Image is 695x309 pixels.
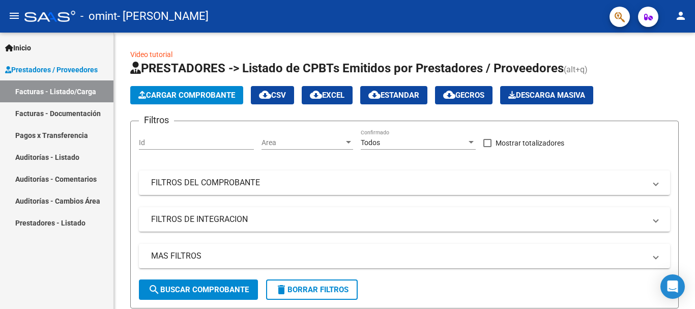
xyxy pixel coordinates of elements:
span: PRESTADORES -> Listado de CPBTs Emitidos por Prestadores / Proveedores [130,61,564,75]
button: Estandar [360,86,427,104]
span: EXCEL [310,91,344,100]
span: Inicio [5,42,31,53]
span: Estandar [368,91,419,100]
span: Prestadores / Proveedores [5,64,98,75]
mat-icon: cloud_download [310,89,322,101]
mat-icon: cloud_download [368,89,381,101]
div: Open Intercom Messenger [660,274,685,299]
app-download-masive: Descarga masiva de comprobantes (adjuntos) [500,86,593,104]
mat-icon: menu [8,10,20,22]
span: - omint [80,5,117,27]
button: Buscar Comprobante [139,279,258,300]
span: Descarga Masiva [508,91,585,100]
button: CSV [251,86,294,104]
span: Mostrar totalizadores [496,137,564,149]
mat-panel-title: FILTROS DEL COMPROBANTE [151,177,646,188]
h3: Filtros [139,113,174,127]
span: Buscar Comprobante [148,285,249,294]
span: Gecros [443,91,484,100]
mat-expansion-panel-header: FILTROS DE INTEGRACION [139,207,670,232]
button: Descarga Masiva [500,86,593,104]
mat-expansion-panel-header: MAS FILTROS [139,244,670,268]
span: Todos [361,138,380,147]
span: Area [262,138,344,147]
button: Gecros [435,86,493,104]
mat-icon: cloud_download [443,89,455,101]
mat-panel-title: MAS FILTROS [151,250,646,262]
mat-panel-title: FILTROS DE INTEGRACION [151,214,646,225]
button: Cargar Comprobante [130,86,243,104]
span: (alt+q) [564,65,588,74]
button: Borrar Filtros [266,279,358,300]
mat-icon: person [675,10,687,22]
span: Borrar Filtros [275,285,349,294]
mat-icon: search [148,284,160,296]
span: CSV [259,91,286,100]
a: Video tutorial [130,50,172,59]
mat-expansion-panel-header: FILTROS DEL COMPROBANTE [139,171,670,195]
button: EXCEL [302,86,353,104]
span: - [PERSON_NAME] [117,5,209,27]
mat-icon: cloud_download [259,89,271,101]
span: Cargar Comprobante [138,91,235,100]
mat-icon: delete [275,284,287,296]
